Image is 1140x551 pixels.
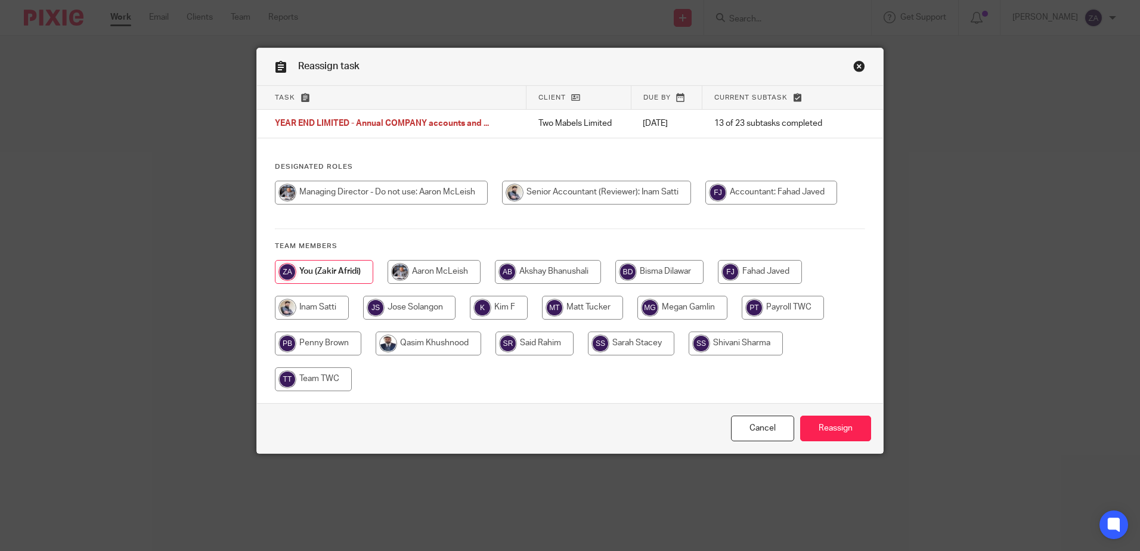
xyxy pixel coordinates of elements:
span: YEAR END LIMITED - Annual COMPANY accounts and ... [275,120,489,128]
span: Client [538,94,566,101]
a: Close this dialog window [731,416,794,441]
p: Two Mabels Limited [538,117,619,129]
p: [DATE] [643,117,690,129]
a: Close this dialog window [853,60,865,76]
span: Reassign task [298,61,360,71]
span: Task [275,94,295,101]
input: Reassign [800,416,871,441]
span: Current subtask [714,94,788,101]
span: Due by [643,94,671,101]
h4: Team members [275,242,865,251]
h4: Designated Roles [275,162,865,172]
td: 13 of 23 subtasks completed [702,110,844,138]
